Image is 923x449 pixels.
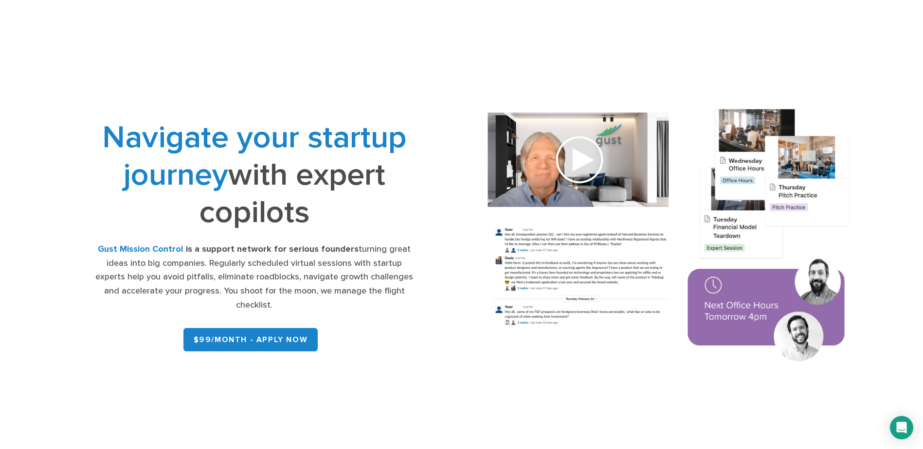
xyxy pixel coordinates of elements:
h1: with expert copilots [95,119,415,231]
div: turning great ideas into big companies. Regularly scheduled virtual sessions with startup experts... [95,242,415,312]
strong: is a support network for serious founders [186,244,359,254]
img: Composition of calendar events, a video call presentation, and chat rooms [469,94,868,380]
a: $99/month - APPLY NOW [183,328,318,351]
div: Open Intercom Messenger [890,416,913,439]
strong: Gust Mission Control [98,244,183,254]
span: Navigate your startup journey [102,119,406,193]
